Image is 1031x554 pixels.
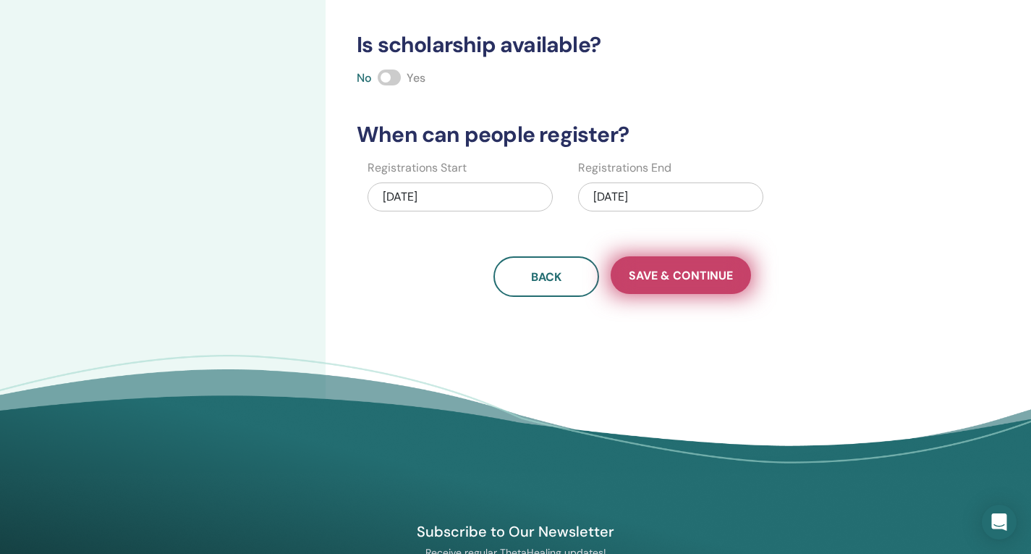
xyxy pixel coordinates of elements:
[357,70,372,85] span: No
[349,522,683,541] h4: Subscribe to Our Newsletter
[348,32,896,58] h3: Is scholarship available?
[407,70,425,85] span: Yes
[611,256,751,294] button: Save & Continue
[493,256,599,297] button: Back
[578,159,671,177] label: Registrations End
[629,268,733,283] span: Save & Continue
[578,182,763,211] div: [DATE]
[368,182,553,211] div: [DATE]
[368,159,467,177] label: Registrations Start
[531,269,561,285] span: Back
[348,122,896,148] h3: When can people register?
[982,505,1017,540] div: Open Intercom Messenger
